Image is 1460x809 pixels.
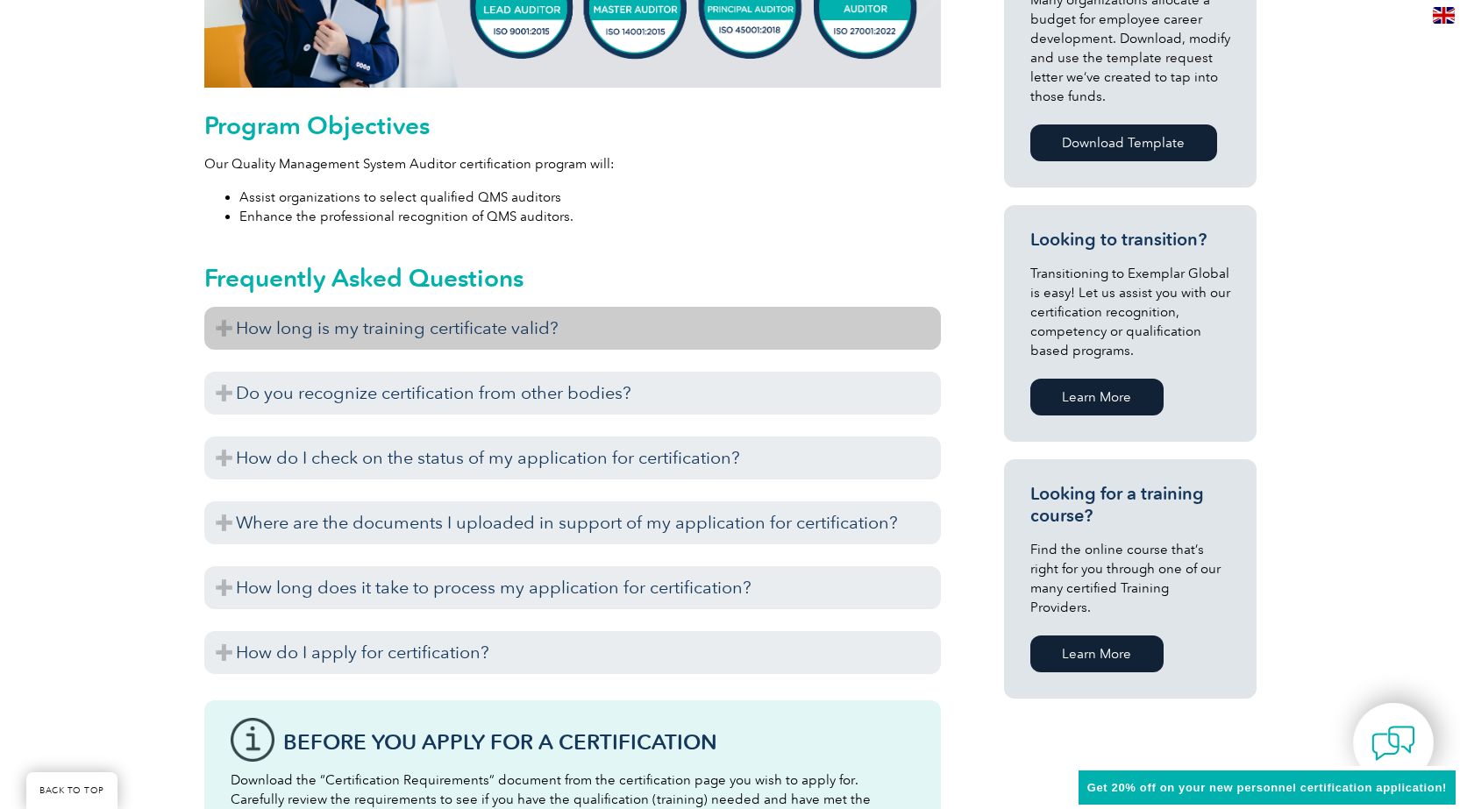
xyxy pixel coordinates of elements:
li: Enhance the professional recognition of QMS auditors. [239,207,941,226]
h2: Program Objectives [204,111,941,139]
h3: Do you recognize certification from other bodies? [204,372,941,415]
span: Get 20% off on your new personnel certification application! [1087,781,1447,794]
p: Transitioning to Exemplar Global is easy! Let us assist you with our certification recognition, c... [1030,264,1230,360]
h3: How long is my training certificate valid? [204,307,941,350]
h3: Before You Apply For a Certification [283,731,915,753]
img: en [1433,7,1455,24]
h3: How do I check on the status of my application for certification? [204,436,941,479]
p: Find the online course that’s right for you through one of our many certified Training Providers. [1030,540,1230,617]
a: Learn More [1030,379,1164,415]
a: Download Template [1030,124,1217,161]
img: contact-chat.png [1371,721,1415,765]
h2: Frequently Asked Questions [204,264,941,292]
li: Assist organizations to select qualified QMS auditors [239,188,941,207]
a: BACK TO TOP [26,772,118,809]
h3: Looking for a training course? [1030,483,1230,527]
p: Our Quality Management System Auditor certification program will: [204,154,941,174]
h3: Looking to transition? [1030,229,1230,251]
h3: How long does it take to process my application for certification? [204,566,941,609]
h3: How do I apply for certification? [204,631,941,674]
a: Learn More [1030,635,1164,672]
h3: Where are the documents I uploaded in support of my application for certification? [204,501,941,544]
